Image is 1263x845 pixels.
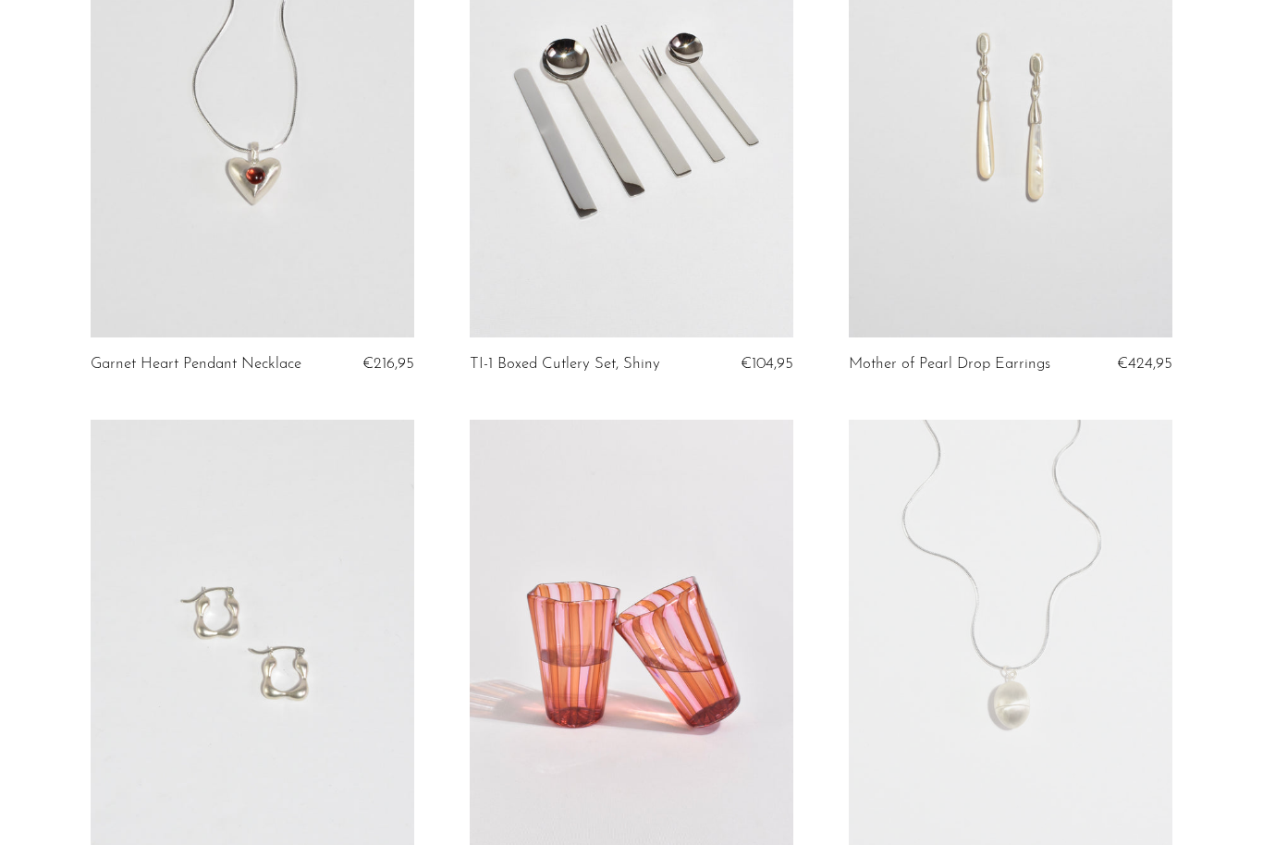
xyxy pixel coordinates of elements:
[91,356,301,373] a: Garnet Heart Pendant Necklace
[1117,356,1172,372] span: €424,95
[470,356,660,373] a: TI-1 Boxed Cutlery Set, Shiny
[741,356,793,372] span: €104,95
[849,356,1050,373] a: Mother of Pearl Drop Earrings
[362,356,414,372] span: €216,95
